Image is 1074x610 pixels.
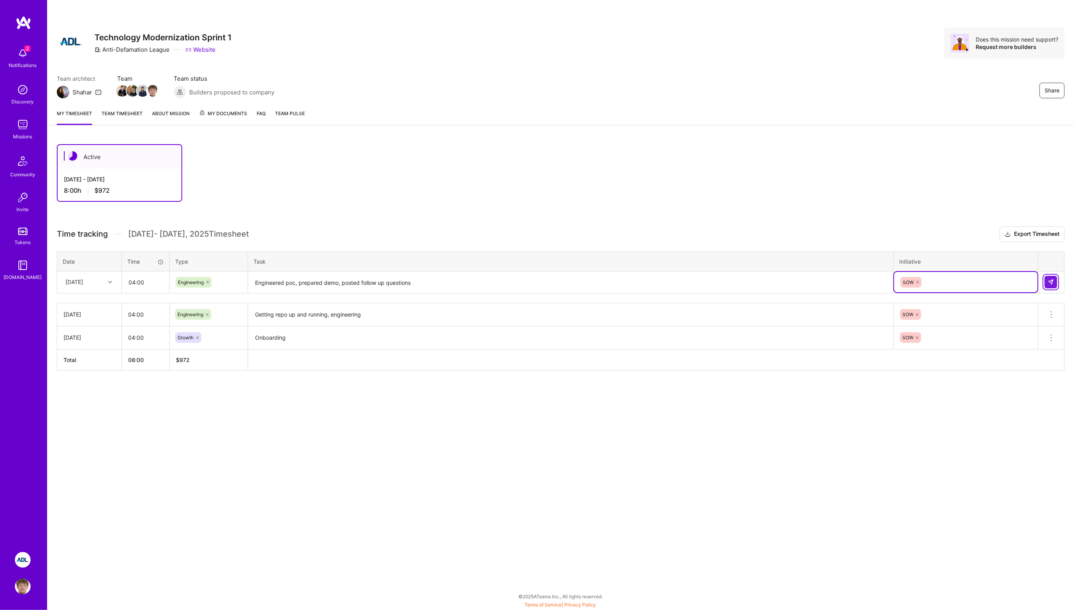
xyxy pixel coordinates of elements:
[13,552,33,568] a: ADL: Technology Modernization Sprint 1
[951,34,969,52] img: Avatar
[147,85,159,97] img: Team Member Avatar
[152,109,190,125] a: About Mission
[178,279,204,285] span: Engineering
[189,88,274,96] span: Builders proposed to company
[976,36,1058,43] div: Does this mission need support?
[248,252,894,271] th: Task
[903,279,914,285] span: SOW
[122,349,170,370] th: 08:00
[57,86,69,98] img: Team Architect
[174,74,274,83] span: Team status
[174,86,186,98] img: Builders proposed to company
[13,152,32,170] img: Community
[199,109,247,118] span: My Documents
[15,257,31,273] img: guide book
[4,273,42,281] div: [DOMAIN_NAME]
[525,602,596,608] span: |
[128,229,249,239] span: [DATE] - [DATE] , 2025 Timesheet
[64,175,175,183] div: [DATE] - [DATE]
[95,89,101,95] i: icon Mail
[1048,279,1054,285] img: Submit
[170,252,248,271] th: Type
[137,85,149,97] img: Team Member Avatar
[176,357,190,363] span: $ 972
[57,74,101,83] span: Team architect
[13,579,33,594] a: User Avatar
[57,109,92,125] a: My timesheet
[65,278,83,286] div: [DATE]
[199,109,247,125] a: My Documents
[63,310,115,319] div: [DATE]
[185,45,216,54] a: Website
[127,85,138,97] img: Team Member Avatar
[976,43,1058,51] div: Request more builders
[57,27,85,56] img: Company Logo
[12,98,34,106] div: Discovery
[249,304,893,326] textarea: Getting repo up and running, engineering
[64,186,175,195] div: 8:00 h
[16,16,31,30] img: logo
[899,257,1032,266] div: Initiative
[902,311,913,317] span: SOW
[57,349,122,370] th: Total
[565,602,596,608] a: Privacy Policy
[177,335,194,340] span: Growth
[902,335,913,340] span: SOW
[1000,226,1065,242] button: Export Timesheet
[275,110,305,116] span: Team Pulse
[15,117,31,132] img: teamwork
[1045,87,1060,94] span: Share
[148,84,158,98] a: Team Member Avatar
[9,61,37,69] div: Notifications
[15,190,31,205] img: Invite
[24,45,31,52] span: 2
[13,132,33,141] div: Missions
[57,229,108,239] span: Time tracking
[249,272,893,293] textarea: Engineered poc, prepared demo, posted follow up questions
[94,33,232,42] h3: Technology Modernization Sprint 1
[122,304,169,325] input: HH:MM
[15,579,31,594] img: User Avatar
[1040,83,1065,98] button: Share
[249,327,893,349] textarea: Onboarding
[122,327,169,348] input: HH:MM
[58,145,181,169] div: Active
[63,333,115,342] div: [DATE]
[94,47,101,53] i: icon CompanyGray
[47,586,1074,606] div: © 2025 ATeams Inc., All rights reserved.
[72,88,92,96] div: Shahar
[116,85,128,97] img: Team Member Avatar
[1045,276,1058,288] div: null
[17,205,29,214] div: Invite
[15,552,31,568] img: ADL: Technology Modernization Sprint 1
[127,257,164,266] div: Time
[1005,230,1011,239] i: icon Download
[57,252,122,271] th: Date
[18,228,27,235] img: tokens
[127,84,138,98] a: Team Member Avatar
[94,45,170,54] div: Anti-Defamation League
[525,602,562,608] a: Terms of Service
[257,109,266,125] a: FAQ
[177,311,203,317] span: Engineering
[68,151,77,161] img: Active
[275,109,305,125] a: Team Pulse
[15,82,31,98] img: discovery
[15,45,31,61] img: bell
[122,272,169,293] input: HH:MM
[117,74,158,83] span: Team
[15,238,31,246] div: Tokens
[101,109,143,125] a: Team timesheet
[117,84,127,98] a: Team Member Avatar
[108,280,112,284] i: icon Chevron
[10,170,35,179] div: Community
[94,186,110,195] span: $972
[138,84,148,98] a: Team Member Avatar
